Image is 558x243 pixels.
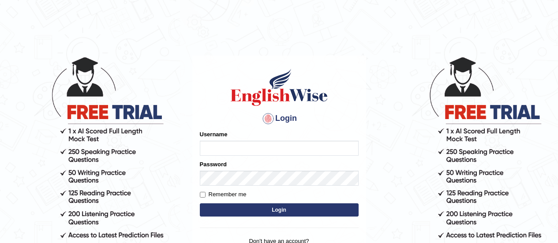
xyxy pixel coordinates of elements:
[200,160,227,168] label: Password
[200,192,206,198] input: Remember me
[200,112,359,126] h4: Login
[200,190,247,199] label: Remember me
[200,130,228,138] label: Username
[229,67,330,107] img: Logo of English Wise sign in for intelligent practice with AI
[200,203,359,217] button: Login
